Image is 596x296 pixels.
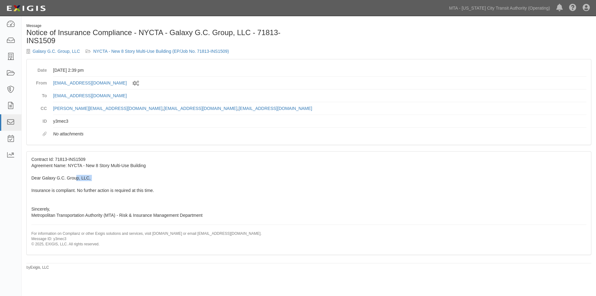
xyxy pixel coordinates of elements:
dt: ID [31,115,47,124]
a: NYCTA - New 8 Story Multi-Use Building (EP/Job No. 71813-INS1509) [93,49,229,54]
dd: [DATE] 2:39 pm [53,64,586,77]
a: [EMAIL_ADDRESS][DOMAIN_NAME] [238,106,312,111]
a: [PERSON_NAME][EMAIL_ADDRESS][DOMAIN_NAME] [53,106,162,111]
dt: CC [31,102,47,112]
dd: y3mec3 [53,115,586,128]
i: Sent by system workflow [133,81,139,86]
a: Exigis, LLC [30,265,49,270]
dd: , , [53,102,586,115]
small: by [26,265,49,270]
a: Galaxy G.C. Group, LLC [33,49,80,54]
dt: To [31,89,47,99]
a: MTA - [US_STATE] City Transit Authority (Operating) [446,2,553,14]
a: [EMAIL_ADDRESS][DOMAIN_NAME] [164,106,237,111]
div: Message [26,23,304,29]
dt: Date [31,64,47,73]
i: Help Center - Complianz [569,4,576,12]
i: Attachments [43,132,47,136]
img: logo-5460c22ac91f19d4615b14bd174203de0afe785f0fc80cf4dbbc73dc1793850b.png [5,3,47,14]
em: No attachments [53,131,84,136]
h1: Notice of Insurance Compliance - NYCTA - Galaxy G.C. Group, LLC - 71813-INS1509 [26,29,304,45]
dt: From [31,77,47,86]
a: [EMAIL_ADDRESS][DOMAIN_NAME] [53,80,127,85]
p: For information on Complianz or other Exigis solutions and services, visit [DOMAIN_NAME] or email... [31,231,586,247]
span: Contract Id: 71813-INS1509 Agreement Name: NYCTA - New 8 Story Multi-Use Building Dear Galaxy G.C... [31,157,586,247]
a: [EMAIL_ADDRESS][DOMAIN_NAME] [53,93,127,98]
